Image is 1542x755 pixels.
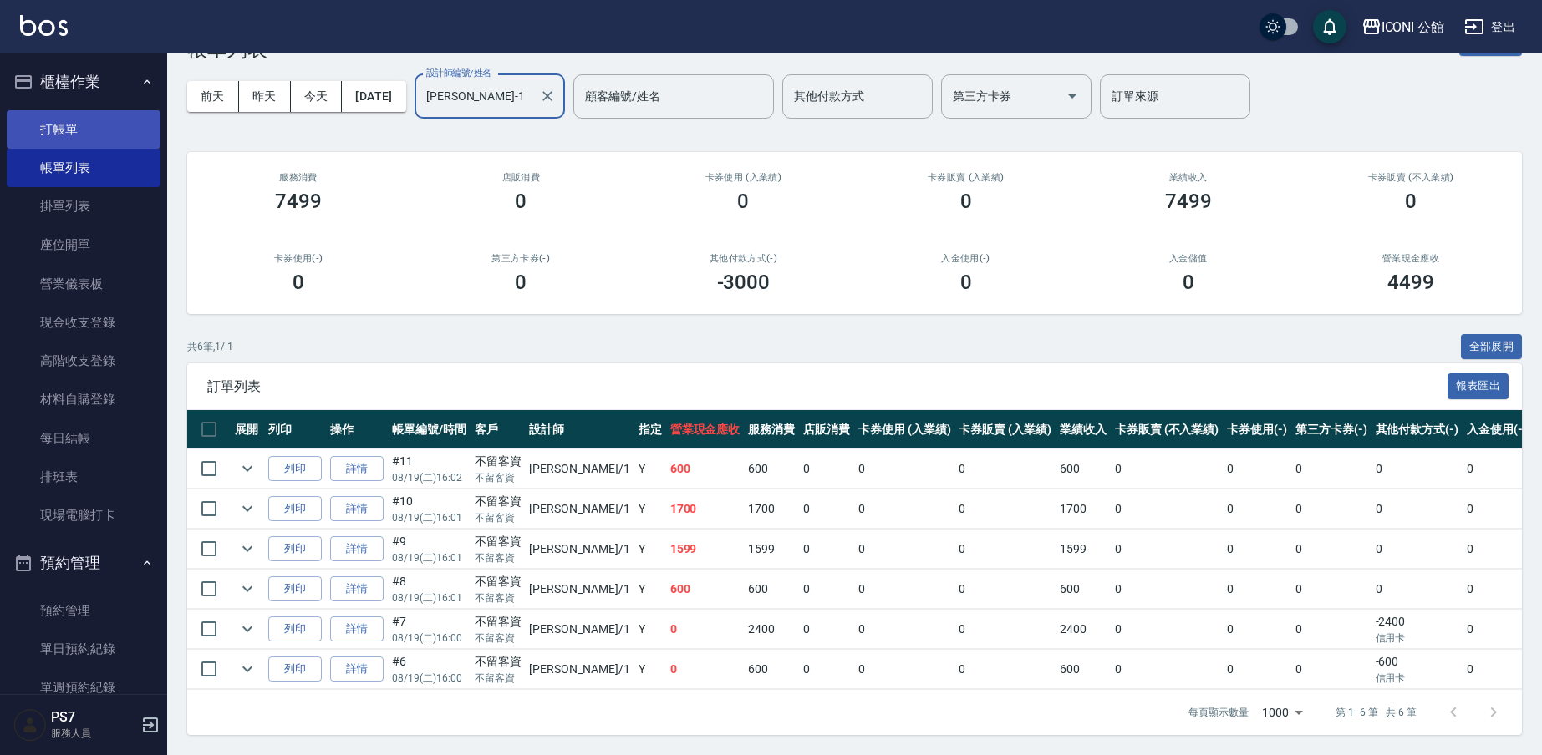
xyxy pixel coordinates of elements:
a: 掛單列表 [7,187,160,225]
td: #8 [388,570,471,609]
td: 0 [1223,610,1291,649]
p: 08/19 (二) 16:00 [392,631,466,646]
p: 信用卡 [1376,631,1459,646]
h3: 0 [960,190,972,213]
td: 0 [1463,610,1531,649]
h5: PS7 [51,709,136,726]
td: 1700 [744,489,799,529]
td: 0 [1291,530,1372,569]
td: 0 [1111,489,1223,529]
td: -600 [1372,650,1463,689]
div: 不留客資 [475,453,522,470]
button: 登出 [1458,12,1522,43]
td: 0 [1463,530,1531,569]
p: 第 1–6 筆 共 6 筆 [1336,705,1417,720]
td: 0 [954,610,1056,649]
p: 不留客資 [475,470,522,485]
td: [PERSON_NAME] /1 [525,449,634,489]
td: 0 [954,650,1056,689]
h2: 卡券使用 (入業績) [652,172,834,183]
a: 營業儀表板 [7,265,160,303]
button: ICONI 公館 [1355,10,1452,44]
th: 卡券使用 (入業績) [854,410,955,449]
td: 1700 [1056,489,1111,529]
th: 帳單編號/時間 [388,410,471,449]
a: 材料自購登錄 [7,380,160,418]
div: ICONI 公館 [1382,17,1445,38]
div: 1000 [1255,690,1309,735]
th: 卡券使用(-) [1223,410,1291,449]
button: expand row [235,616,260,641]
span: 訂單列表 [207,378,1448,395]
p: 不留客資 [475,510,522,525]
td: 0 [1223,530,1291,569]
td: 0 [1463,449,1531,489]
td: Y [634,530,666,569]
td: 0 [1372,449,1463,489]
td: 0 [1463,489,1531,529]
th: 展開 [231,410,264,449]
td: 0 [1111,650,1223,689]
button: 昨天 [239,81,291,112]
td: #10 [388,489,471,529]
a: 預約管理 [7,591,160,630]
h3: 0 [293,271,304,294]
h2: 業績收入 [1097,172,1280,183]
td: 1599 [666,530,745,569]
h3: 7499 [275,190,322,213]
td: 0 [854,449,955,489]
th: 店販消費 [799,410,854,449]
td: 600 [1056,650,1111,689]
h2: 營業現金應收 [1320,253,1502,264]
label: 設計師編號/姓名 [426,67,491,79]
td: 0 [1372,530,1463,569]
td: 0 [1111,530,1223,569]
th: 客戶 [471,410,526,449]
div: 不留客資 [475,613,522,631]
td: 0 [1223,650,1291,689]
th: 指定 [634,410,666,449]
td: -2400 [1372,610,1463,649]
h3: 4499 [1387,271,1434,294]
h2: 入金使用(-) [874,253,1056,264]
td: 2400 [1056,610,1111,649]
td: 0 [854,489,955,529]
th: 操作 [326,410,388,449]
td: 1700 [666,489,745,529]
td: 0 [1291,610,1372,649]
button: 預約管理 [7,541,160,585]
a: 現金收支登錄 [7,303,160,342]
td: 0 [1111,449,1223,489]
h3: 0 [1183,271,1194,294]
th: 營業現金應收 [666,410,745,449]
td: 600 [744,650,799,689]
td: #11 [388,449,471,489]
td: 600 [744,449,799,489]
td: 600 [1056,570,1111,609]
th: 第三方卡券(-) [1291,410,1372,449]
button: 列印 [268,656,322,682]
td: 0 [854,650,955,689]
td: 0 [666,650,745,689]
p: 08/19 (二) 16:01 [392,550,466,565]
button: 列印 [268,456,322,482]
h2: 入金儲值 [1097,253,1280,264]
h3: -3000 [717,271,771,294]
h2: 店販消費 [430,172,612,183]
h3: 0 [960,271,972,294]
th: 服務消費 [744,410,799,449]
p: 不留客資 [475,671,522,686]
td: 0 [954,530,1056,569]
td: 600 [666,449,745,489]
p: 信用卡 [1376,671,1459,686]
button: 櫃檯作業 [7,60,160,104]
p: 不留客資 [475,590,522,606]
td: 0 [1463,650,1531,689]
th: 業績收入 [1056,410,1111,449]
div: 不留客資 [475,573,522,590]
td: #9 [388,530,471,569]
button: 列印 [268,616,322,642]
p: 08/19 (二) 16:02 [392,470,466,485]
p: 不留客資 [475,631,522,646]
div: 不留客資 [475,493,522,510]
